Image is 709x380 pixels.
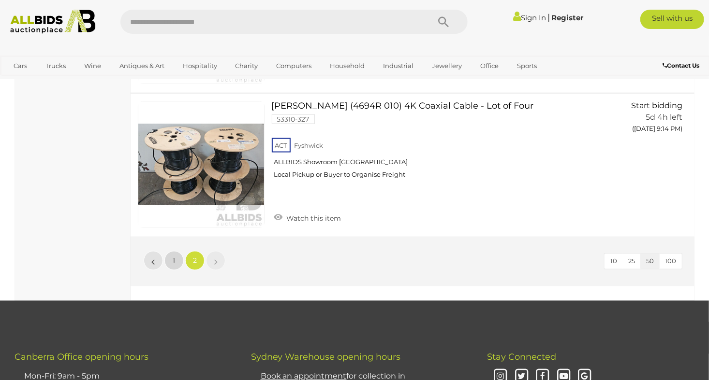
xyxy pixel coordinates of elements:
span: 50 [646,257,654,265]
a: Register [552,13,584,22]
a: 2 [185,251,205,270]
span: 2 [193,256,197,265]
a: Contact Us [663,60,702,71]
a: Trucks [39,58,72,74]
span: 1 [173,256,176,265]
a: Jewellery [426,58,468,74]
a: Computers [270,58,318,74]
a: Hospitality [177,58,223,74]
span: | [548,12,550,23]
span: Watch this item [284,214,341,223]
a: Office [474,58,505,74]
a: « [144,251,163,270]
span: 25 [628,257,635,265]
a: [PERSON_NAME] (4694R 010) 4K Coaxial Cable - Lot of Four 53310-327 ACT Fyshwick ALLBIDS Showroom ... [279,101,593,186]
a: Antiques & Art [113,58,171,74]
button: 100 [659,254,682,269]
button: 25 [622,254,641,269]
span: Stay Connected [487,352,556,363]
span: 100 [665,257,676,265]
a: 1 [164,251,184,270]
a: Household [324,58,371,74]
a: Watch this item [272,210,344,225]
a: Cars [7,58,33,74]
span: Canberra Office opening hours [15,352,148,363]
a: » [206,251,225,270]
button: 50 [640,254,660,269]
a: Sports [511,58,543,74]
a: Charity [229,58,265,74]
span: 10 [610,257,617,265]
a: Industrial [377,58,420,74]
span: Start bidding [631,101,682,110]
button: 10 [605,254,623,269]
a: Sign In [514,13,547,22]
a: [GEOGRAPHIC_DATA] [7,74,89,90]
span: Sydney Warehouse opening hours [251,352,401,363]
a: Sell with us [640,10,704,29]
b: Contact Us [663,62,699,69]
a: Start bidding 5d 4h left ([DATE] 9:14 PM) [608,101,685,138]
button: Search [419,10,468,34]
img: Allbids.com.au [5,10,101,34]
a: Wine [78,58,107,74]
